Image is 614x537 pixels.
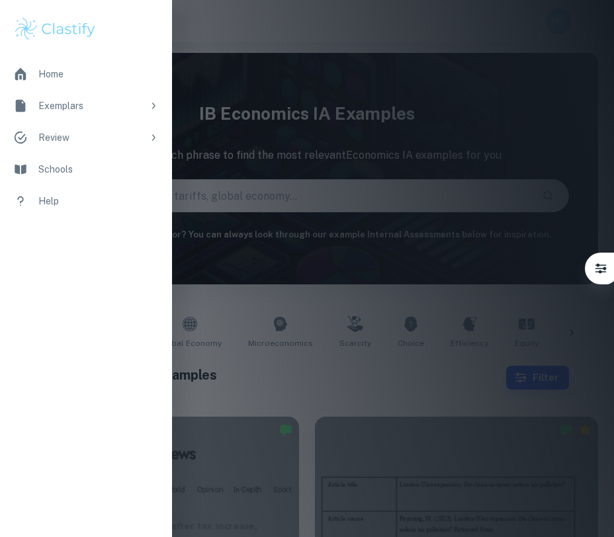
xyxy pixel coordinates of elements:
[38,99,143,113] div: Exemplars
[38,67,159,81] div: Home
[38,162,159,177] div: Schools
[38,130,143,145] div: Review
[38,194,159,208] div: Help
[13,16,97,42] img: Clastify logo
[588,255,614,282] button: Filter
